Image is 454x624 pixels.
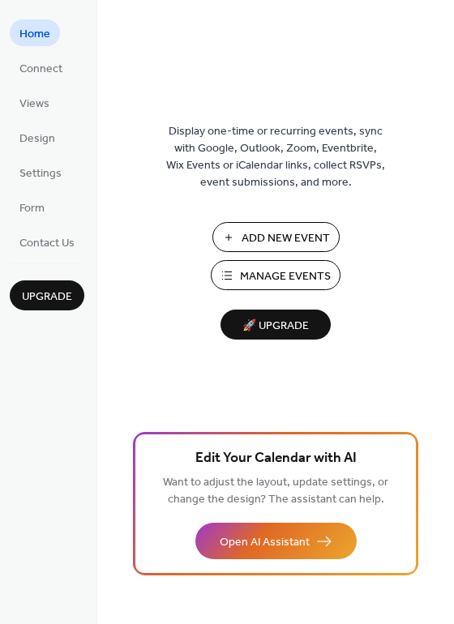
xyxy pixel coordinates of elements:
[19,96,49,113] span: Views
[10,54,72,81] a: Connect
[220,534,310,551] span: Open AI Assistant
[10,124,65,151] a: Design
[19,235,75,252] span: Contact Us
[10,19,60,46] a: Home
[19,200,45,217] span: Form
[212,222,340,252] button: Add New Event
[22,288,72,306] span: Upgrade
[211,260,340,290] button: Manage Events
[195,523,357,559] button: Open AI Assistant
[242,230,330,247] span: Add New Event
[195,447,357,470] span: Edit Your Calendar with AI
[19,26,50,43] span: Home
[10,89,59,116] a: Views
[19,165,62,182] span: Settings
[10,194,54,220] a: Form
[10,229,84,255] a: Contact Us
[166,123,385,191] span: Display one-time or recurring events, sync with Google, Outlook, Zoom, Eventbrite, Wix Events or ...
[221,310,331,340] button: 🚀 Upgrade
[230,315,321,337] span: 🚀 Upgrade
[163,472,388,511] span: Want to adjust the layout, update settings, or change the design? The assistant can help.
[19,61,62,78] span: Connect
[10,280,84,310] button: Upgrade
[10,159,71,186] a: Settings
[19,130,55,147] span: Design
[240,268,331,285] span: Manage Events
